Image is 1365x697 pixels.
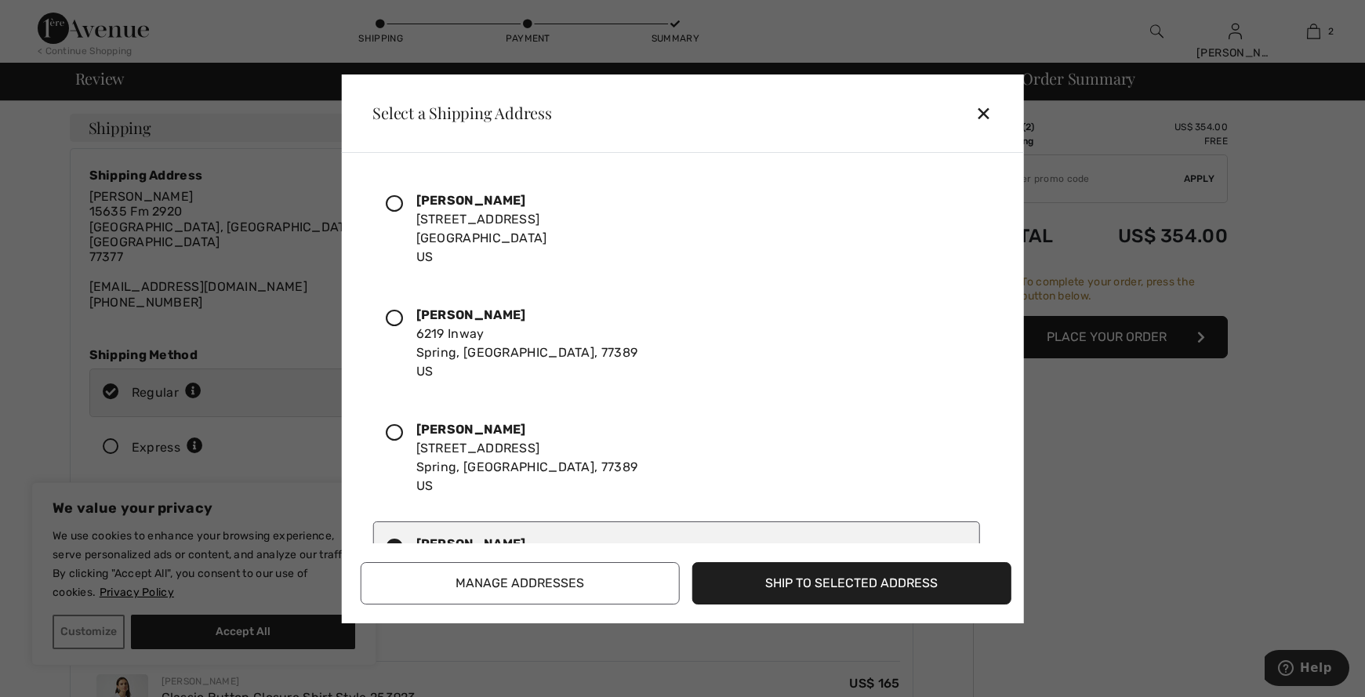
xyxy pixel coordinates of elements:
[360,105,552,121] div: Select a Shipping Address
[416,420,638,496] div: [STREET_ADDRESS] Spring, [GEOGRAPHIC_DATA], 77389 US
[35,11,67,25] span: Help
[416,306,638,381] div: 6219 Inway Spring, [GEOGRAPHIC_DATA], 77389 US
[416,191,547,267] div: [STREET_ADDRESS] [GEOGRAPHIC_DATA] US
[360,562,679,604] button: Manage Addresses
[416,193,526,208] strong: [PERSON_NAME]
[416,307,526,322] strong: [PERSON_NAME]
[416,535,547,610] div: 15635 Fm 2920 [GEOGRAPHIC_DATA] US
[416,422,526,437] strong: [PERSON_NAME]
[692,562,1011,604] button: Ship to Selected Address
[416,536,526,551] strong: [PERSON_NAME]
[975,96,1004,129] div: ✕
